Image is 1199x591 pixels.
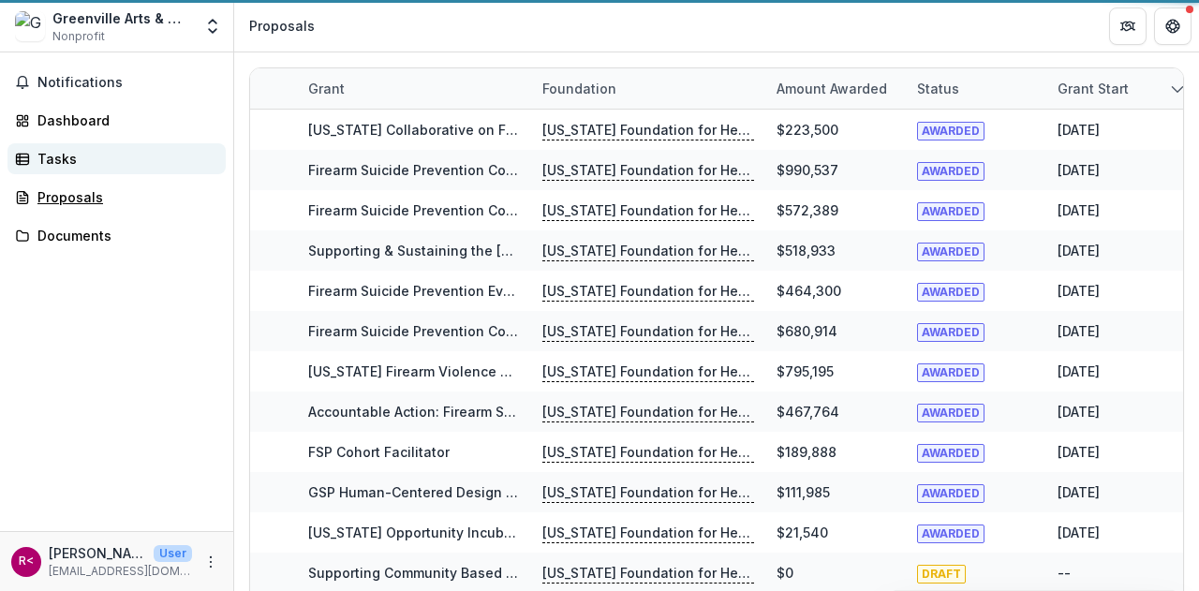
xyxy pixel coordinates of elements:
a: FSP Cohort Facilitator [308,444,450,460]
div: $572,389 [777,200,838,220]
div: Foundation [531,68,765,109]
div: Grant start [1046,79,1140,98]
p: [US_STATE] Foundation for Health [542,362,754,382]
button: Open entity switcher [200,7,226,45]
p: [US_STATE] Foundation for Health [542,241,754,261]
p: [US_STATE] Foundation for Health [542,402,754,422]
div: Ryann Wilcoxon <ryann@openfields.com> [19,555,34,568]
span: DRAFT [917,565,966,584]
div: [DATE] [1058,160,1100,180]
a: Supporting & Sustaining the [US_STATE] Collaborative on Firearms Research [308,243,808,259]
div: Tasks [37,149,211,169]
div: [DATE] [1058,402,1100,421]
p: [US_STATE] Foundation for Health [542,442,754,463]
p: [US_STATE] Foundation for Health [542,482,754,503]
p: [EMAIL_ADDRESS][DOMAIN_NAME] [49,563,192,580]
span: AWARDED [917,525,984,543]
button: Notifications [7,67,226,97]
span: AWARDED [917,283,984,302]
p: [US_STATE] Foundation for Health [542,200,754,221]
div: $111,985 [777,482,830,502]
a: [US_STATE] Firearm Violence Research Collaborative [308,363,654,379]
nav: breadcrumb [242,12,322,39]
span: AWARDED [917,122,984,140]
div: Status [906,68,1046,109]
span: AWARDED [917,243,984,261]
div: [DATE] [1058,241,1100,260]
p: [US_STATE] Foundation for Health [542,523,754,543]
p: [US_STATE] Foundation for Health [542,321,754,342]
a: Firearm Suicide Prevention Coaching and Cohort Facilitation: Implementation Phase [308,323,859,339]
div: [DATE] [1058,120,1100,140]
div: Amount awarded [765,79,898,98]
span: Nonprofit [52,28,105,45]
a: Accountable Action: Firearm Suicide Prevention Evaluation [308,404,692,420]
button: Partners [1109,7,1147,45]
div: $518,933 [777,241,836,260]
div: Grant start [1046,68,1187,109]
div: -- [1058,563,1071,583]
div: [DATE] [1058,523,1100,542]
a: GSP Human-Centered Design Coach [308,484,548,500]
div: $990,537 [777,160,838,180]
span: AWARDED [917,162,984,181]
div: Proposals [37,187,211,207]
a: [US_STATE] Collaborative on Firearms Research [308,122,620,138]
div: Grant [297,79,356,98]
span: Notifications [37,75,218,91]
a: [US_STATE] Opportunity Incubator Facilitation [308,525,607,540]
div: $795,195 [777,362,834,381]
div: $189,888 [777,442,836,462]
div: $223,500 [777,120,838,140]
div: [DATE] [1058,281,1100,301]
div: $680,914 [777,321,837,341]
button: Get Help [1154,7,1192,45]
div: [DATE] [1058,442,1100,462]
p: User [154,545,192,562]
div: [DATE] [1058,362,1100,381]
span: AWARDED [917,323,984,342]
div: Greenville Arts & Media [52,8,192,28]
div: Foundation [531,79,628,98]
div: $467,764 [777,402,839,421]
div: Grant [297,68,531,109]
div: [DATE] [1058,482,1100,502]
span: AWARDED [917,404,984,422]
button: More [200,551,222,573]
a: Firearm Suicide Prevention Cohort Facilitation & Coaching [308,162,688,178]
div: $0 [777,563,793,583]
span: AWARDED [917,444,984,463]
a: Proposals [7,182,226,213]
a: Firearm Suicide Prevention Evaluation: Implementation Phase [308,283,712,299]
div: Amount awarded [765,68,906,109]
p: [US_STATE] Foundation for Health [542,563,754,584]
p: [US_STATE] Foundation for Health [542,120,754,140]
div: Status [906,79,970,98]
img: Greenville Arts & Media [15,11,45,41]
p: [US_STATE] Foundation for Health [542,160,754,181]
div: Proposals [249,16,315,36]
a: Supporting Community Based Participatory Research (CBPR) Partnerships to Understand Firearm Injur... [308,565,1052,581]
a: Documents [7,220,226,251]
svg: sorted descending [1170,81,1185,96]
div: Dashboard [37,111,211,130]
p: [PERSON_NAME] <[PERSON_NAME][EMAIL_ADDRESS][DOMAIN_NAME]> [49,543,146,563]
span: AWARDED [917,363,984,382]
div: Documents [37,226,211,245]
p: [US_STATE] Foundation for Health [542,281,754,302]
div: $21,540 [777,523,828,542]
div: $464,300 [777,281,841,301]
a: Tasks [7,143,226,174]
a: Firearm Suicide Prevention Cohort Evaluation II [308,202,616,218]
span: AWARDED [917,202,984,221]
a: Dashboard [7,105,226,136]
div: [DATE] [1058,321,1100,341]
span: AWARDED [917,484,984,503]
div: [DATE] [1058,200,1100,220]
